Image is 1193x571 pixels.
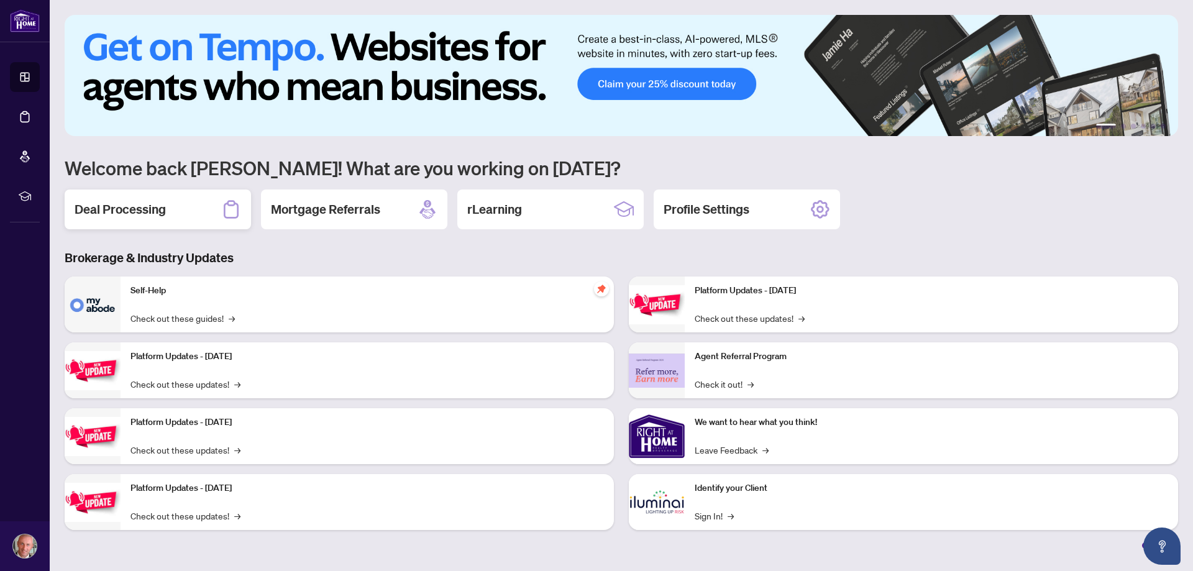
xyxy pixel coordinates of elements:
[629,354,685,388] img: Agent Referral Program
[1143,528,1181,565] button: Open asap
[65,156,1178,180] h1: Welcome back [PERSON_NAME]! What are you working on [DATE]?
[137,73,209,81] div: Keywords by Traffic
[234,509,240,523] span: →
[130,443,240,457] a: Check out these updates!→
[124,72,134,82] img: tab_keywords_by_traffic_grey.svg
[130,350,604,363] p: Platform Updates - [DATE]
[65,417,121,456] img: Platform Updates - July 21, 2025
[75,201,166,218] h2: Deal Processing
[629,285,685,324] img: Platform Updates - June 23, 2025
[234,377,240,391] span: →
[695,416,1168,429] p: We want to hear what you think!
[695,443,769,457] a: Leave Feedback→
[65,249,1178,267] h3: Brokerage & Industry Updates
[695,311,805,325] a: Check out these updates!→
[35,20,61,30] div: v 4.0.25
[1131,124,1136,129] button: 3
[695,350,1168,363] p: Agent Referral Program
[32,32,206,42] div: Domain: [PERSON_NAME][DOMAIN_NAME]
[65,351,121,390] img: Platform Updates - September 16, 2025
[594,281,609,296] span: pushpin
[20,20,30,30] img: logo_orange.svg
[1141,124,1146,129] button: 4
[1096,124,1116,129] button: 1
[130,482,604,495] p: Platform Updates - [DATE]
[271,201,380,218] h2: Mortgage Referrals
[65,15,1178,136] img: Slide 0
[130,311,235,325] a: Check out these guides!→
[1121,124,1126,129] button: 2
[130,284,604,298] p: Self-Help
[47,73,111,81] div: Domain Overview
[798,311,805,325] span: →
[130,509,240,523] a: Check out these updates!→
[10,9,40,32] img: logo
[747,377,754,391] span: →
[229,311,235,325] span: →
[695,377,754,391] a: Check it out!→
[467,201,522,218] h2: rLearning
[1151,124,1156,129] button: 5
[34,72,43,82] img: tab_domain_overview_orange.svg
[695,509,734,523] a: Sign In!→
[234,443,240,457] span: →
[13,534,37,558] img: Profile Icon
[629,408,685,464] img: We want to hear what you think!
[629,474,685,530] img: Identify your Client
[65,276,121,332] img: Self-Help
[130,377,240,391] a: Check out these updates!→
[130,416,604,429] p: Platform Updates - [DATE]
[1161,124,1166,129] button: 6
[20,32,30,42] img: website_grey.svg
[695,284,1168,298] p: Platform Updates - [DATE]
[695,482,1168,495] p: Identify your Client
[65,483,121,522] img: Platform Updates - July 8, 2025
[762,443,769,457] span: →
[728,509,734,523] span: →
[664,201,749,218] h2: Profile Settings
